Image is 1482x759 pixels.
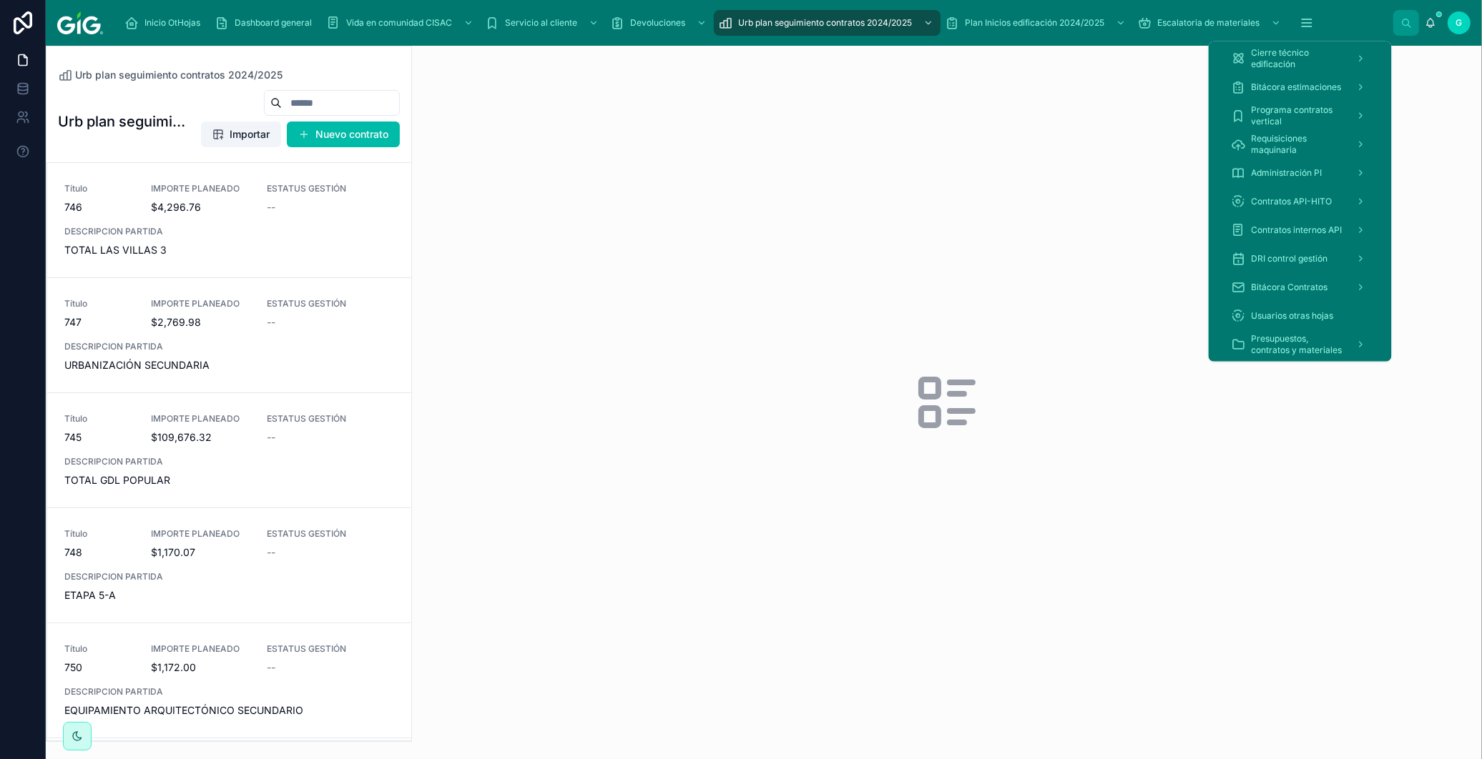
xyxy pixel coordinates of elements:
span: Título [64,528,134,540]
span: IMPORTE PLANEADO [151,298,250,309]
span: Contratos internos API [1252,224,1343,236]
span: 745 [64,430,134,445]
img: App logo [57,11,103,34]
span: Urb plan seguimiento contratos 2024/2025 [75,68,283,82]
a: Plan Inicios edificación 2024/2025 [941,10,1133,36]
span: Contratos API-HITO [1252,196,1333,207]
span: Título [64,183,134,194]
span: ESTATUS GESTIÓN [267,413,365,425]
span: $109,676.32 [151,430,250,445]
button: Importar [201,121,281,147]
span: DESCRIPCION PARTIDA [64,456,394,467]
span: TOTAL LAS VILLAS 3 [64,243,394,257]
span: IMPORTE PLANEADO [151,528,250,540]
span: Inicio OtHojas [144,17,200,29]
span: ETAPA 5-A [64,588,394,602]
span: $1,172.00 [151,660,250,675]
span: Vida en comunidad CISAC [346,17,452,29]
span: Programa contratos vertical [1252,104,1345,127]
span: DESCRIPCION PARTIDA [64,341,394,352]
a: Título748IMPORTE PLANEADO$1,170.07ESTATUS GESTIÓN--DESCRIPCION PARTIDAETAPA 5-A [47,508,411,623]
span: Requisiciones maquinaria [1252,133,1345,156]
span: Urb plan seguimiento contratos 2024/2025 [738,17,912,29]
a: Dashboard general [210,10,322,36]
span: 750 [64,660,134,675]
a: Título745IMPORTE PLANEADO$109,676.32ESTATUS GESTIÓN--DESCRIPCION PARTIDATOTAL GDL POPULAR [47,393,411,508]
span: ESTATUS GESTIÓN [267,643,365,655]
div: scrollable content [1209,41,1392,362]
h1: Urb plan seguimiento contratos [58,111,186,132]
a: Título747IMPORTE PLANEADO$2,769.98ESTATUS GESTIÓN--DESCRIPCION PARTIDAURBANIZACIÓN SECUNDARIA [47,278,411,393]
a: Urb plan seguimiento contratos 2024/2025 [714,10,941,36]
span: ESTATUS GESTIÓN [267,298,365,309]
span: DESCRIPCION PARTIDA [64,686,394,698]
a: Requisiciones maquinaria [1223,132,1378,157]
span: Escalatoria de materiales [1157,17,1260,29]
a: Título750IMPORTE PLANEADO$1,172.00ESTATUS GESTIÓN--DESCRIPCION PARTIDAEQUIPAMIENTO ARQUITECTÓNICO... [47,623,411,738]
span: -- [267,430,275,445]
a: Bitácora estimaciones [1223,74,1378,100]
a: Contratos internos API [1223,217,1378,243]
span: -- [267,200,275,214]
a: Contratos API-HITO [1223,189,1378,214]
a: Presupuestos, contratos y materiales [1223,332,1378,357]
span: -- [267,660,275,675]
a: Título746IMPORTE PLANEADO$4,296.76ESTATUS GESTIÓN--DESCRIPCION PARTIDATOTAL LAS VILLAS 3 [47,163,411,278]
span: -- [267,545,275,560]
span: Bitácora Contratos [1252,282,1328,293]
span: Título [64,643,134,655]
span: G [1456,17,1463,29]
a: Urb plan seguimiento contratos 2024/2025 [58,68,283,82]
span: $4,296.76 [151,200,250,214]
span: Plan Inicios edificación 2024/2025 [965,17,1104,29]
span: $2,769.98 [151,315,250,329]
div: scrollable content [114,7,1393,39]
a: Administración PI [1223,160,1378,186]
span: Administración PI [1252,167,1322,179]
span: Servicio al cliente [505,17,577,29]
span: Importar [230,127,270,142]
span: Usuarios otras hojas [1252,310,1334,322]
span: 746 [64,200,134,214]
span: DRI control gestión [1252,253,1328,264]
a: Inicio OtHojas [120,10,210,36]
span: TOTAL GDL POPULAR [64,473,394,487]
span: $1,170.07 [151,545,250,560]
span: -- [267,315,275,329]
a: Programa contratos vertical [1223,103,1378,129]
a: Vida en comunidad CISAC [322,10,481,36]
a: Usuarios otras hojas [1223,303,1378,329]
span: Cierre técnico edificación [1252,47,1345,70]
span: URBANIZACIÓN SECUNDARIA [64,358,394,372]
span: 748 [64,545,134,560]
span: Bitácora estimaciones [1252,81,1342,93]
span: IMPORTE PLANEADO [151,643,250,655]
span: EQUIPAMIENTO ARQUITECTÓNICO SECUNDARIO [64,703,394,718]
a: Devoluciones [606,10,714,36]
a: Bitácora Contratos [1223,274,1378,300]
span: IMPORTE PLANEADO [151,413,250,425]
span: Presupuestos, contratos y materiales [1252,333,1345,356]
a: Servicio al cliente [481,10,606,36]
span: DESCRIPCION PARTIDA [64,571,394,582]
span: Dashboard general [235,17,312,29]
span: ESTATUS GESTIÓN [267,528,365,540]
span: DESCRIPCION PARTIDA [64,226,394,237]
span: Título [64,298,134,309]
a: Escalatoria de materiales [1133,10,1288,36]
span: Devoluciones [630,17,685,29]
button: Nuevo contrato [287,121,400,147]
span: ESTATUS GESTIÓN [267,183,365,194]
span: 747 [64,315,134,329]
span: Título [64,413,134,425]
a: DRI control gestión [1223,246,1378,272]
a: Cierre técnico edificación [1223,46,1378,71]
span: IMPORTE PLANEADO [151,183,250,194]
